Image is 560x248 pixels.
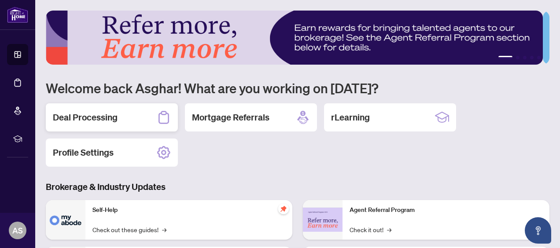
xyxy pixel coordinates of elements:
[46,80,549,96] h1: Welcome back Asghar! What are you working on [DATE]?
[303,208,343,232] img: Agent Referral Program
[523,56,527,59] button: 3
[46,200,85,240] img: Self-Help
[53,111,118,124] h2: Deal Processing
[92,205,285,215] p: Self-Help
[525,217,551,244] button: Open asap
[46,11,543,65] img: Slide 0
[278,204,289,214] span: pushpin
[516,56,519,59] button: 2
[331,111,370,124] h2: rLearning
[530,56,534,59] button: 4
[53,146,114,159] h2: Profile Settings
[537,56,541,59] button: 5
[162,225,166,234] span: →
[46,181,549,193] h3: Brokerage & Industry Updates
[498,56,512,59] button: 1
[192,111,269,124] h2: Mortgage Referrals
[387,225,391,234] span: →
[350,205,542,215] p: Agent Referral Program
[7,7,28,23] img: logo
[12,224,23,237] span: AS
[92,225,166,234] a: Check out these guides!→
[350,225,391,234] a: Check it out!→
